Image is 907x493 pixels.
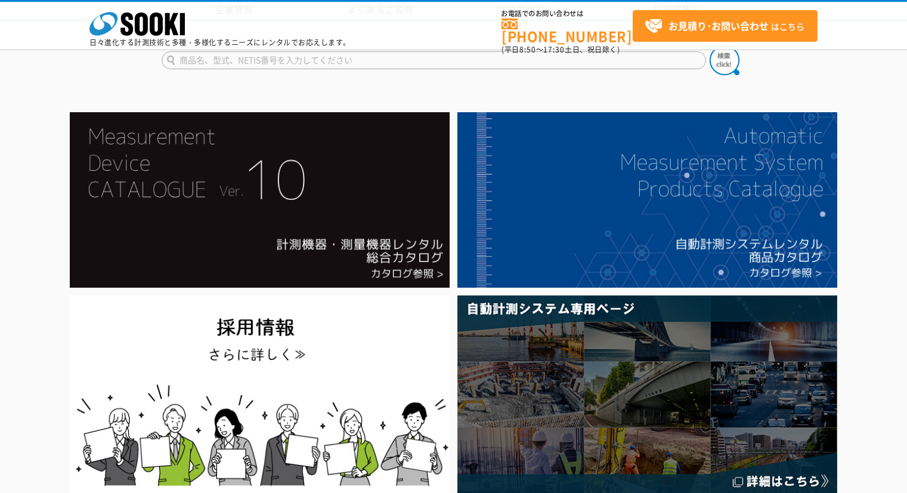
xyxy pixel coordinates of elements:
[519,44,536,55] span: 8:50
[70,295,450,493] img: SOOKI recruit
[502,19,633,43] a: [PHONE_NUMBER]
[457,295,837,493] img: 自動計測システム専用ページ
[543,44,565,55] span: 17:30
[502,10,633,17] span: お電話でのお問い合わせは
[668,19,769,33] strong: お見積り･お問い合わせ
[162,51,706,69] input: 商品名、型式、NETIS番号を入力してください
[457,112,837,288] img: 自動計測システムカタログ
[710,45,739,75] img: btn_search.png
[502,44,620,55] span: (平日 ～ 土日、祝日除く)
[633,10,818,42] a: お見積り･お問い合わせはこちら
[645,17,804,35] span: はこちら
[70,112,450,288] img: Catalog Ver10
[89,39,351,46] p: 日々進化する計測技術と多種・多様化するニーズにレンタルでお応えします。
